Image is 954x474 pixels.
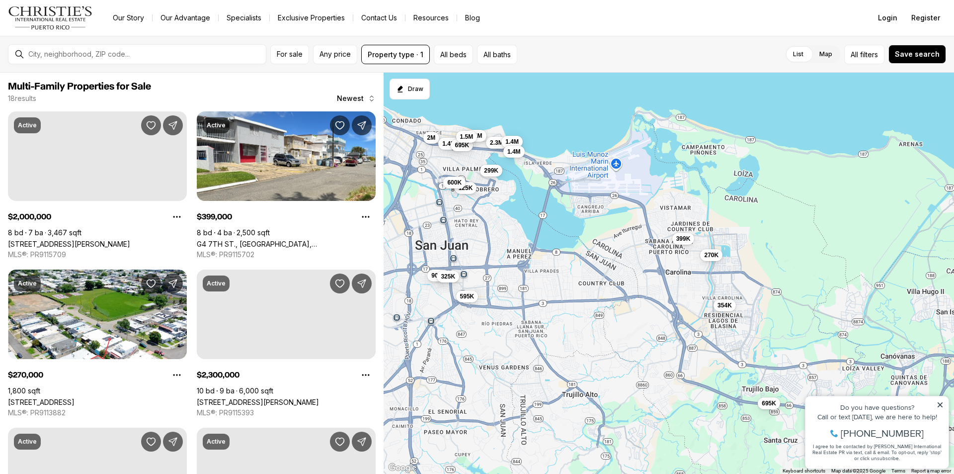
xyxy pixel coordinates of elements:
[141,115,161,135] button: Save Property: 1 PLACID COURT #71
[10,22,144,29] div: Do you have questions?
[490,139,503,147] span: 2.3M
[459,184,473,192] span: 125K
[442,140,456,148] span: 1.4M
[352,432,372,452] button: Share Property
[41,47,124,57] span: [PHONE_NUMBER]
[331,89,382,108] button: Newest
[319,50,351,58] span: Any price
[105,11,152,25] a: Our Story
[447,179,462,187] span: 600K
[437,271,459,283] button: 325K
[503,146,525,158] button: 1.4M
[167,365,187,385] button: Property options
[207,280,226,287] p: Active
[443,177,466,189] button: 600K
[888,45,946,64] button: Save search
[460,133,474,141] span: 1.5M
[207,438,226,446] p: Active
[434,45,473,64] button: All beds
[8,95,36,102] p: 18 results
[356,365,376,385] button: Property options
[352,115,372,135] button: Share Property
[431,272,446,280] span: 900K
[405,11,457,25] a: Resources
[330,432,350,452] button: Save Property: 126 MARIA MOZCO
[477,45,517,64] button: All baths
[486,137,507,149] button: 2.3M
[197,398,319,406] a: 2256 CACIQUE, SAN JUAN PR, 00913
[8,398,75,406] a: Calle 26 S7, CAROLINA PR, 00983
[872,8,903,28] button: Login
[8,82,151,92] span: Multi-Family Properties for Sale
[277,50,303,58] span: For sale
[469,132,482,140] span: 2.1M
[390,79,430,99] button: Start drawing
[163,432,183,452] button: Share Property
[758,397,780,409] button: 695K
[207,121,226,129] p: Active
[911,14,940,22] span: Register
[141,432,161,452] button: Save Property: 149 CALLE DELBREY
[895,50,940,58] span: Save search
[507,148,521,156] span: 1.4M
[167,207,187,227] button: Property options
[337,95,364,102] span: Newest
[270,11,353,25] a: Exclusive Properties
[811,45,840,63] label: Map
[878,14,897,22] span: Login
[427,134,436,142] span: 2M
[704,251,718,259] span: 270K
[330,115,350,135] button: Save Property: G4 7TH ST., CASTELLANA GARDENS DEV.
[762,399,776,407] span: 695K
[714,299,736,311] button: 354K
[505,138,519,146] span: 1.4M
[427,270,450,282] button: 900K
[423,132,440,144] button: 2M
[153,11,218,25] a: Our Advantage
[785,45,811,63] label: List
[361,45,430,64] button: Property type · 1
[8,240,130,248] a: 1 PLACID COURT #71, SAN JUAN PR, 00907
[451,139,473,151] button: 695K
[197,240,376,248] a: G4 7TH ST., CASTELLANA GARDENS DEV., CAROLINA PR, 00983
[455,182,477,194] button: 125K
[860,49,878,60] span: filters
[717,301,732,309] span: 354K
[441,273,455,281] span: 325K
[676,235,691,243] span: 399K
[18,280,37,287] p: Active
[672,233,695,245] button: 399K
[141,274,161,293] button: Save Property: Calle 26 S7
[456,290,478,302] button: 595K
[18,121,37,129] p: Active
[353,11,405,25] button: Contact Us
[18,438,37,446] p: Active
[480,165,502,177] button: 299K
[330,274,350,293] button: Save Property: 2256 CACIQUE
[456,131,477,143] button: 1.5M
[270,45,309,64] button: For sale
[465,130,486,142] button: 2.1M
[356,207,376,227] button: Property options
[905,8,946,28] button: Register
[10,32,144,39] div: Call or text [DATE], we are here to help!
[455,141,469,149] span: 695K
[219,11,269,25] a: Specialists
[12,61,142,80] span: I agree to be contacted by [PERSON_NAME] International Real Estate PR via text, call & email. To ...
[851,49,858,60] span: All
[460,292,475,300] span: 595K
[163,274,183,293] button: Share Property
[352,274,372,293] button: Share Property
[457,11,488,25] a: Blog
[8,6,93,30] img: logo
[313,45,357,64] button: Any price
[438,138,460,150] button: 1.4M
[700,249,722,261] button: 270K
[484,167,498,175] span: 299K
[163,115,183,135] button: Share Property
[501,136,523,148] button: 1.4M
[844,45,884,64] button: Allfilters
